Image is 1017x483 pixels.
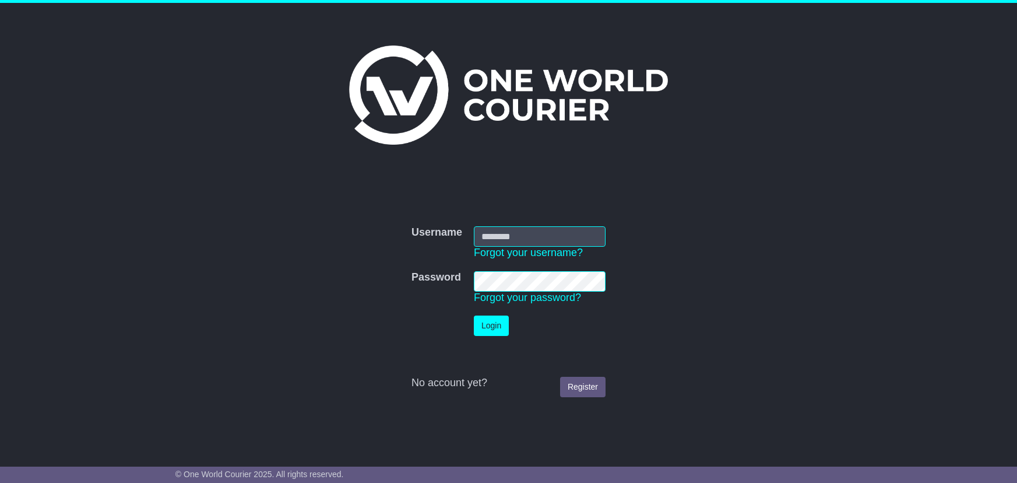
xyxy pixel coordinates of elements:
[474,247,583,258] a: Forgot your username?
[349,45,667,145] img: One World
[411,271,461,284] label: Password
[411,226,462,239] label: Username
[411,377,606,390] div: No account yet?
[474,316,509,336] button: Login
[474,292,581,303] a: Forgot your password?
[175,470,344,479] span: © One World Courier 2025. All rights reserved.
[560,377,606,397] a: Register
